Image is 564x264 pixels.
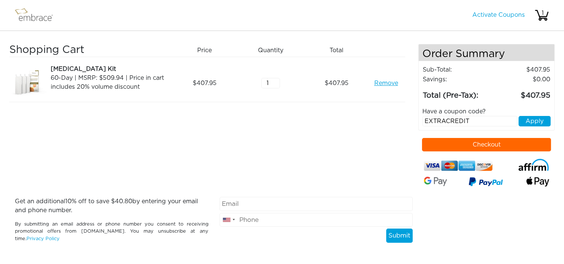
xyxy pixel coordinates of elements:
[174,44,240,57] div: Price
[519,116,551,126] button: Apply
[51,73,169,91] div: 60-Day | MSRP: $509.94 | Price in cart includes 20% volume discount
[518,159,549,171] img: affirm-logo.svg
[526,177,549,186] img: fullApplePay.png
[220,213,413,227] input: Phone
[472,12,525,18] a: Activate Coupons
[493,65,551,75] td: 407.95
[15,197,208,215] p: Get an additional % off to save $ by entering your email and phone number.
[374,79,398,88] a: Remove
[419,44,554,61] h4: Order Summary
[15,221,208,242] p: By submitting an email address or phone number you consent to receiving promotional offers from [...
[493,75,551,84] td: 0.00
[51,65,169,73] div: [MEDICAL_DATA] Kit
[424,177,447,186] img: Google-Pay-Logo.svg
[193,79,217,88] span: 407.95
[534,8,549,23] img: cart
[26,236,60,241] a: Privacy Policy
[422,138,551,151] button: Checkout
[422,75,493,84] td: Savings :
[422,84,493,101] td: Total (Pre-Tax):
[65,198,72,204] span: 10
[386,229,413,243] button: Submit
[220,197,413,211] input: Email
[9,44,169,57] h3: Shopping Cart
[9,65,47,102] img: a09f5d18-8da6-11e7-9c79-02e45ca4b85b.jpeg
[13,6,62,25] img: logo.png
[493,84,551,101] td: 407.95
[258,46,283,55] span: Quantity
[115,198,132,204] span: 40.80
[469,175,503,189] img: paypal-v3.png
[424,159,492,173] img: credit-cards.png
[422,65,493,75] td: Sub-Total:
[417,107,556,116] div: Have a coupon code?
[220,213,237,227] div: United States: +1
[534,12,549,18] a: 1
[535,9,550,18] div: 1
[325,79,349,88] span: 407.95
[306,44,372,57] div: Total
